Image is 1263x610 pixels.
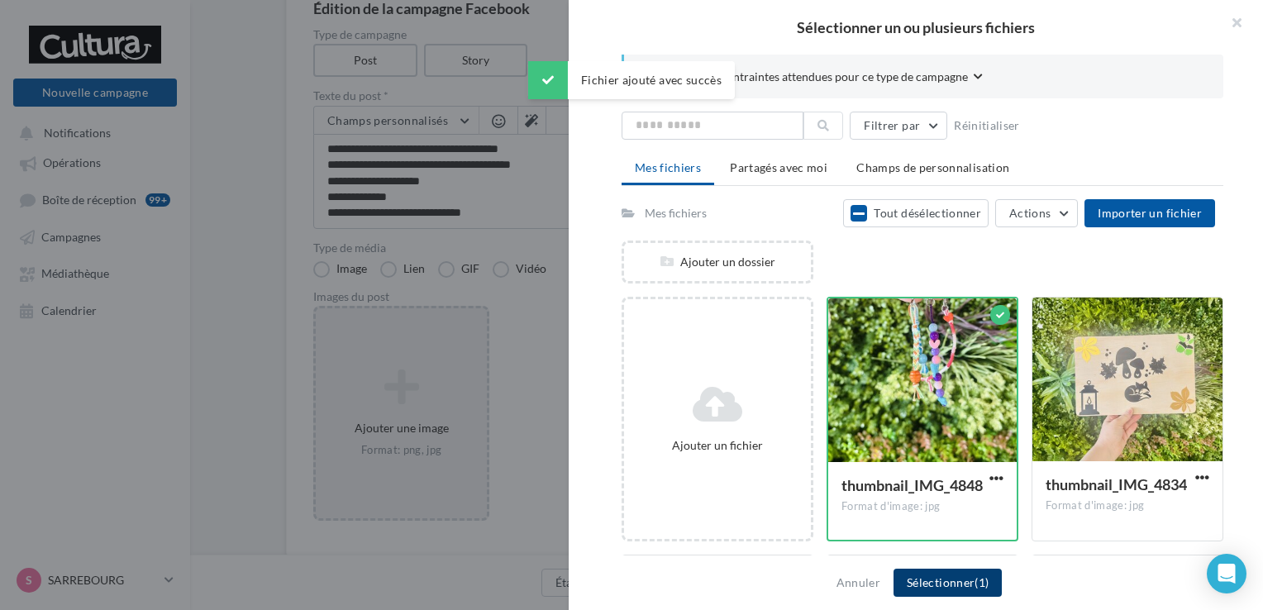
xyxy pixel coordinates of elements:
div: Format d'image: jpg [1046,498,1209,513]
div: Fichier ajouté avec succès [528,61,735,99]
span: thumbnail_IMG_4848 [841,476,983,494]
button: Consulter les contraintes attendues pour ce type de campagne [651,68,983,88]
div: Open Intercom Messenger [1207,554,1246,593]
button: Tout désélectionner [843,199,989,227]
span: Actions [1009,206,1051,220]
button: Filtrer par [850,112,947,140]
button: Réinitialiser [947,116,1027,136]
div: Ajouter un fichier [631,437,804,454]
div: Ajouter un dossier [624,254,811,270]
span: Importer un fichier [1098,206,1202,220]
span: thumbnail_IMG_4834 [1046,475,1187,493]
button: Sélectionner(1) [894,569,1002,597]
span: Champs de personnalisation [856,160,1009,174]
span: Partagés avec moi [730,160,827,174]
div: Format d'image: jpg [841,499,1003,514]
span: (1) [975,575,989,589]
span: Consulter les contraintes attendues pour ce type de campagne [651,69,968,85]
button: Actions [995,199,1078,227]
div: Mes fichiers [645,205,707,222]
span: Mes fichiers [635,160,701,174]
button: Annuler [830,573,887,593]
button: Importer un fichier [1084,199,1215,227]
h2: Sélectionner un ou plusieurs fichiers [595,20,1237,35]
